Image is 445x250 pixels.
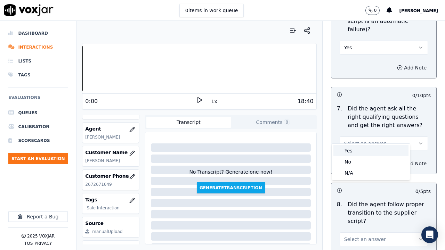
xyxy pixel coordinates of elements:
span: [PERSON_NAME] [399,8,438,13]
p: [PERSON_NAME] [85,158,136,164]
p: 0 / 5 pts [415,188,431,195]
p: Sale Interaction [87,205,136,211]
button: TOS [24,241,33,246]
h3: Tags [85,196,136,203]
button: Add Note [393,159,431,168]
button: Start an Evaluation [8,153,68,164]
span: Yes [344,44,352,51]
img: voxjar logo [4,4,54,16]
a: Scorecards [8,134,68,148]
a: Lists [8,54,68,68]
div: No Transcript? Generate one now! [189,168,272,182]
button: Privacy [34,241,52,246]
span: Select an answer [344,236,386,243]
p: Did the agent follow proper transition to the supplier script? [348,200,431,225]
button: Report a Bug [8,211,68,222]
button: 0items in work queue [179,4,244,17]
button: 1x [210,97,219,106]
h3: Agent [85,125,136,132]
div: Yes [333,145,408,156]
div: No [333,156,408,167]
p: 8 . [334,200,345,225]
h3: Source [85,220,136,227]
p: 0 / 10 pts [412,92,431,99]
span: 0 [284,119,290,125]
button: Add Note [393,63,431,73]
a: Queues [8,106,68,120]
h6: Evaluations [8,93,68,106]
div: 0:00 [85,97,98,106]
div: Open Intercom Messenger [421,226,438,243]
button: Comments [231,117,315,128]
p: Did the agent ask all the right qualifying questions and get the right answers? [348,105,431,130]
p: 0 [374,8,377,13]
h3: Customer Phone [85,173,136,180]
button: GenerateTranscription [197,182,265,193]
div: manualUpload [92,229,122,234]
p: 2672671649 [85,182,136,187]
button: [PERSON_NAME] [399,6,445,15]
a: Interactions [8,40,68,54]
a: Tags [8,68,68,82]
button: 0 [365,6,387,15]
h3: Customer Name [85,149,136,156]
p: 2025 Voxjar [27,233,55,239]
div: N/A [333,167,408,178]
a: Calibration [8,120,68,134]
a: Dashboard [8,26,68,40]
div: 18:40 [298,97,314,106]
p: [PERSON_NAME] [85,134,136,140]
button: 0 [365,6,380,15]
p: 7 . [334,105,345,130]
span: Select an answer [344,140,386,147]
button: Transcript [146,117,231,128]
